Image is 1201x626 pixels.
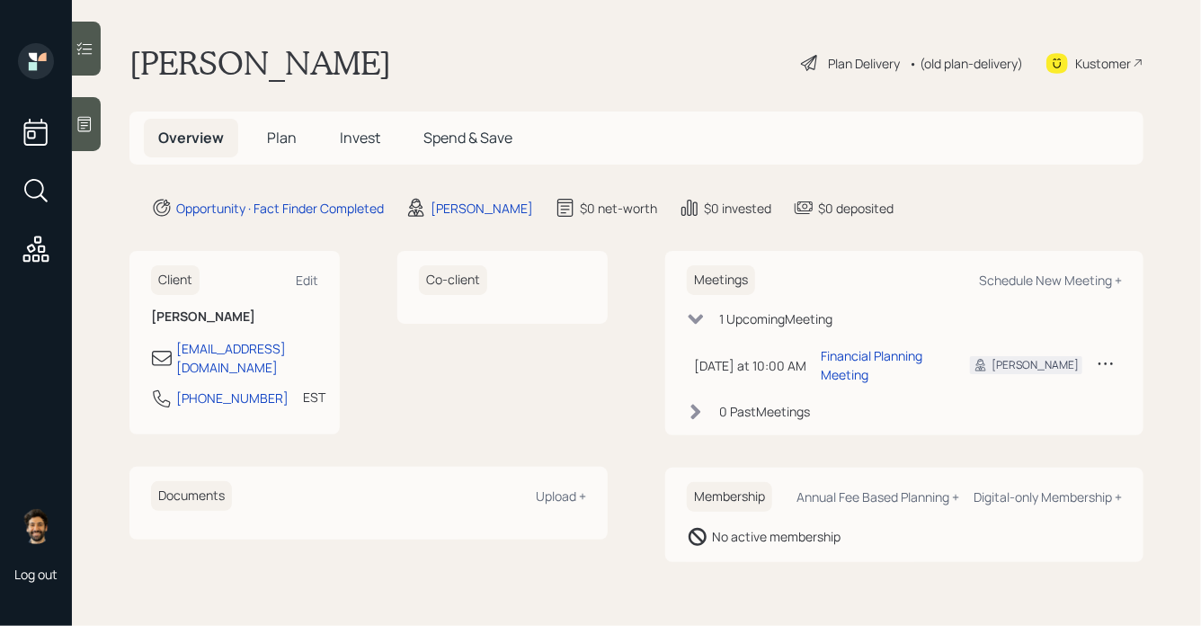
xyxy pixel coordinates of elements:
div: Edit [296,272,318,289]
div: No active membership [712,527,841,546]
div: [PERSON_NAME] [992,357,1079,373]
div: EST [303,388,325,407]
div: [DATE] at 10:00 AM [694,356,806,375]
div: Opportunity · Fact Finder Completed [176,199,384,218]
img: eric-schwartz-headshot.png [18,508,54,544]
h6: Membership [687,482,772,512]
span: Overview [158,128,224,148]
div: Digital-only Membership + [974,488,1122,505]
div: Kustomer [1075,54,1131,73]
div: Log out [14,566,58,583]
div: $0 invested [704,199,771,218]
div: $0 deposited [818,199,894,218]
h6: Client [151,265,200,295]
div: $0 net-worth [580,199,657,218]
div: [EMAIL_ADDRESS][DOMAIN_NAME] [176,339,318,377]
div: Schedule New Meeting + [979,272,1122,289]
div: Upload + [536,487,586,505]
div: [PHONE_NUMBER] [176,389,289,407]
div: Plan Delivery [828,54,900,73]
div: Annual Fee Based Planning + [796,488,959,505]
div: 1 Upcoming Meeting [719,309,832,328]
span: Invest [340,128,380,148]
div: • (old plan-delivery) [909,54,1023,73]
span: Plan [267,128,297,148]
h6: Co-client [419,265,487,295]
h6: Meetings [687,265,755,295]
h1: [PERSON_NAME] [129,43,391,83]
div: [PERSON_NAME] [431,199,533,218]
h6: Documents [151,481,232,511]
div: Financial Planning Meeting [821,346,941,384]
div: 0 Past Meeting s [719,402,810,421]
h6: [PERSON_NAME] [151,309,318,325]
span: Spend & Save [423,128,512,148]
